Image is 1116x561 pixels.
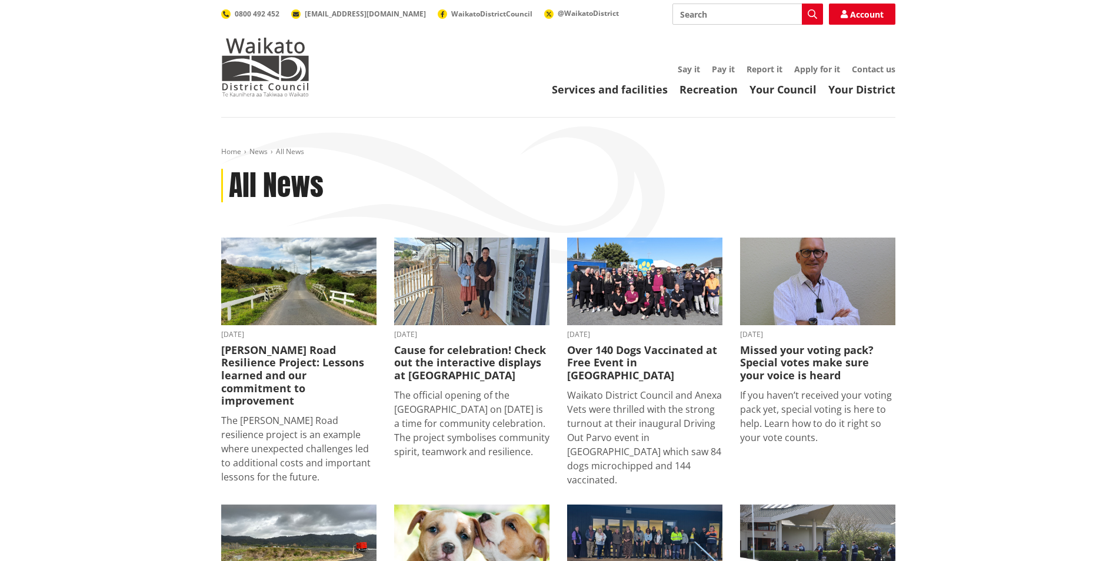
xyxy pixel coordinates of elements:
span: WaikatoDistrictCouncil [451,9,532,19]
a: Report it [747,64,782,75]
a: [DATE] Cause for celebration! Check out the interactive displays at [GEOGRAPHIC_DATA] The officia... [394,238,549,458]
a: Services and facilities [552,82,668,96]
span: All News [276,146,304,156]
h3: Cause for celebration! Check out the interactive displays at [GEOGRAPHIC_DATA] [394,344,549,382]
img: PR-21222 Huia Road Relience Munro Road Bridge [221,238,377,325]
input: Search input [672,4,823,25]
h3: [PERSON_NAME] Road Resilience Project: Lessons learned and our commitment to improvement [221,344,377,408]
time: [DATE] [740,331,895,338]
p: If you haven’t received your voting pack yet, special voting is here to help. Learn how to do it ... [740,388,895,445]
span: @WaikatoDistrict [558,8,619,18]
a: Account [829,4,895,25]
a: Contact us [852,64,895,75]
span: [EMAIL_ADDRESS][DOMAIN_NAME] [305,9,426,19]
a: [DATE] Missed your voting pack? Special votes make sure your voice is heard If you haven’t receiv... [740,238,895,444]
time: [DATE] [394,331,549,338]
a: Home [221,146,241,156]
img: 554642373_1205075598320060_7014791421243316406_n [567,238,722,325]
time: [DATE] [221,331,377,338]
a: [DATE] [PERSON_NAME] Road Resilience Project: Lessons learned and our commitment to improvement T... [221,238,377,483]
a: [EMAIL_ADDRESS][DOMAIN_NAME] [291,9,426,19]
nav: breadcrumb [221,147,895,157]
a: [DATE] Over 140 Dogs Vaccinated at Free Event in [GEOGRAPHIC_DATA] Waikato District Council and A... [567,238,722,486]
a: WaikatoDistrictCouncil [438,9,532,19]
a: News [249,146,268,156]
a: Apply for it [794,64,840,75]
a: Your District [828,82,895,96]
a: Say it [678,64,700,75]
p: The [PERSON_NAME] Road resilience project is an example where unexpected challenges led to additi... [221,413,377,484]
time: [DATE] [567,331,722,338]
img: Huntly Museum - Debra Kane and Kristy Wilson [394,238,549,325]
a: @WaikatoDistrict [544,8,619,18]
img: Craig Hobbs [740,238,895,325]
a: Your Council [749,82,817,96]
a: 0800 492 452 [221,9,279,19]
h3: Over 140 Dogs Vaccinated at Free Event in [GEOGRAPHIC_DATA] [567,344,722,382]
h1: All News [229,169,324,203]
p: The official opening of the [GEOGRAPHIC_DATA] on [DATE] is a time for community celebration. The ... [394,388,549,459]
p: Waikato District Council and Anexa Vets were thrilled with the strong turnout at their inaugural ... [567,388,722,487]
h3: Missed your voting pack? Special votes make sure your voice is heard [740,344,895,382]
a: Recreation [679,82,738,96]
img: Waikato District Council - Te Kaunihera aa Takiwaa o Waikato [221,38,309,96]
a: Pay it [712,64,735,75]
span: 0800 492 452 [235,9,279,19]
